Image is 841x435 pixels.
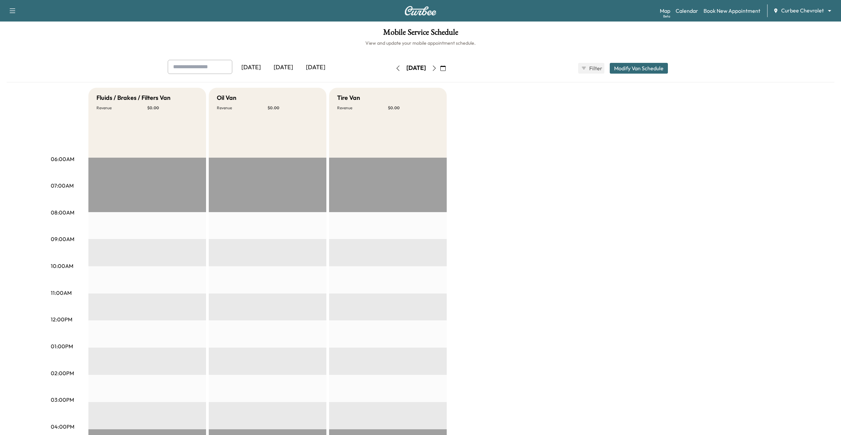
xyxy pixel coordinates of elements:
p: 04:00PM [51,423,74,431]
button: Filter [578,63,604,74]
p: 10:00AM [51,262,73,270]
span: Filter [589,64,601,72]
h5: Oil Van [217,93,236,103]
div: [DATE] [406,64,426,72]
div: [DATE] [267,60,299,75]
a: MapBeta [660,7,670,15]
p: 12:00PM [51,315,72,323]
p: Revenue [337,105,388,111]
a: Calendar [676,7,698,15]
p: 06:00AM [51,155,74,163]
p: 11:00AM [51,289,72,297]
div: Beta [663,14,670,19]
p: Revenue [96,105,147,111]
p: 07:00AM [51,182,74,190]
p: 03:00PM [51,396,74,404]
h6: View and update your mobile appointment schedule. [7,40,834,46]
h1: Mobile Service Schedule [7,28,834,40]
p: 01:00PM [51,342,73,350]
p: 02:00PM [51,369,74,377]
p: Revenue [217,105,268,111]
img: Curbee Logo [404,6,437,15]
div: [DATE] [299,60,332,75]
p: 08:00AM [51,208,74,216]
p: $ 0.00 [147,105,198,111]
p: $ 0.00 [268,105,318,111]
p: 09:00AM [51,235,74,243]
div: [DATE] [235,60,267,75]
h5: Fluids / Brakes / Filters Van [96,93,170,103]
button: Modify Van Schedule [610,63,668,74]
p: $ 0.00 [388,105,439,111]
span: Curbee Chevrolet [781,7,824,14]
h5: Tire Van [337,93,360,103]
a: Book New Appointment [704,7,760,15]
